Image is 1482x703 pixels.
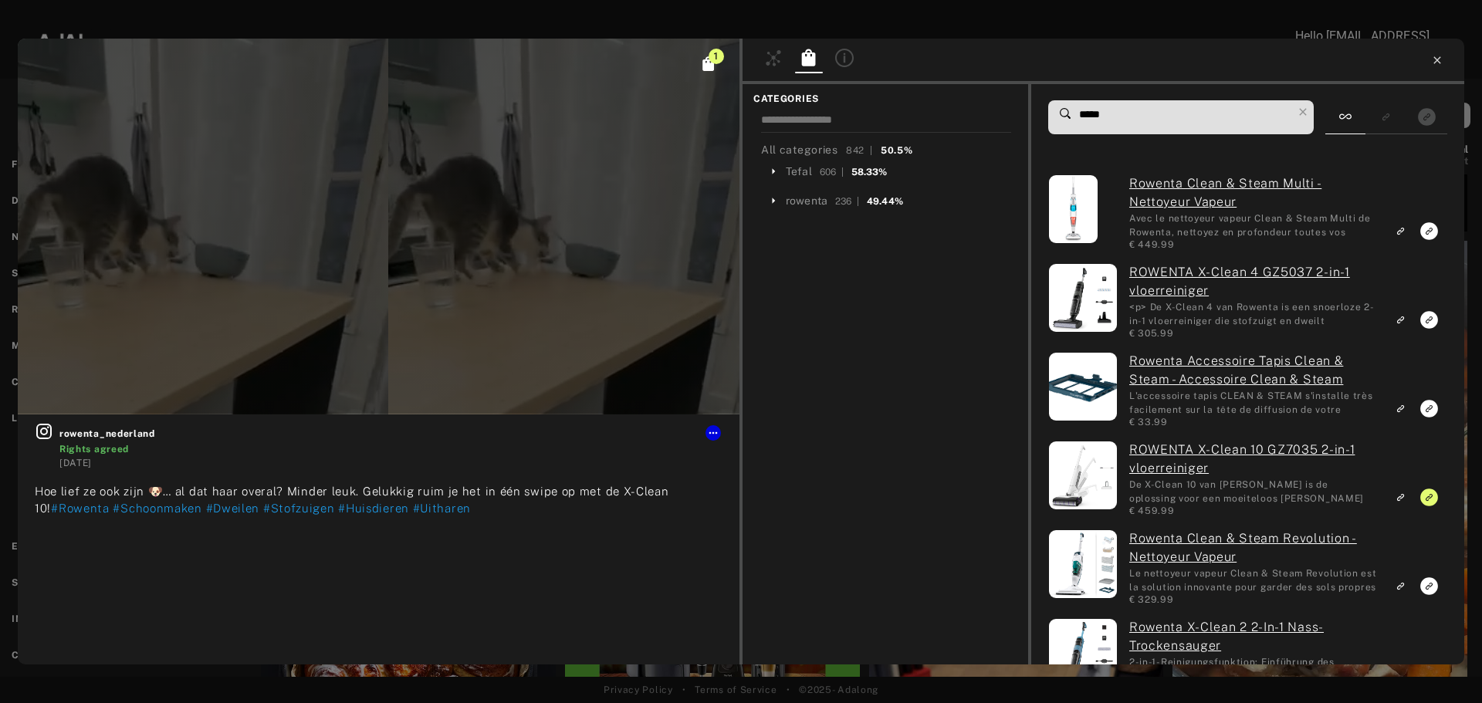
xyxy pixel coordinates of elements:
div: 2-in-1-Reinigungsfunktion: Einführung des Rowenta X-Clean 2 Nass-Trockensaugers. Dieses 2-in-1-Ge... [1129,655,1377,681]
div: Tefal [786,164,812,180]
a: (ada-rowenta-779) Rowenta Accessoire Tapis Clean & Steam - Accessoire Clean & Steam: L'accessoire... [1129,352,1377,389]
button: Link to exact product [1415,309,1443,330]
a: (ada-rowenta-808) ROWENTA X-Clean 4 GZ5037 2-in-1 vloerreiniger: <p> De X-Clean 4 van Rowenta is ... [1129,263,1377,300]
span: CATEGORIES [753,92,1017,106]
div: 842 | [846,144,873,157]
button: Show only exact products linked [1413,106,1441,127]
button: Show only similar products linked [1372,106,1400,127]
div: L'accessoire tapis CLEAN & STEAM s'installe très facilement sur la tête de diffusion de votre app... [1129,389,1377,415]
iframe: Chat Widget [1405,629,1482,703]
button: Unlink to exact product [1415,487,1443,508]
div: € 305,99 [1129,326,1377,340]
div: 58.33% [851,165,888,179]
span: Hoe lief ze ook zijn 🐶… al dat haar overal? Minder leuk. Gelukkig ruim je het in één swipe op met... [35,485,669,515]
a: (ada-rowenta-563) Rowenta Clean & Steam Revolution - Nettoyeur Vapeur: Le nettoyeur vapeur Clean ... [1129,529,1377,566]
a: (ada-rowenta-252) Rowenta Clean & Steam Multi - Nettoyeur Vapeur: Avec le nettoyeur vapeur Clean ... [1129,174,1377,211]
div: 50.5% [881,144,913,157]
button: Link to similar product [1386,576,1415,597]
div: Chatwidget [1405,629,1482,703]
button: Link to similar product [1386,487,1415,508]
span: 1 [709,49,724,64]
span: #Rowenta [51,502,110,515]
div: € 33,99 [1129,415,1377,429]
div: 236 | [835,194,859,208]
div: € 329,99 [1129,593,1377,607]
div: 49.44% [867,194,903,208]
button: Link to exact product [1415,221,1443,242]
div: € 449,99 [1129,238,1377,252]
div: All categories [761,142,913,158]
a: (ada-rowenta-480) ROWENTA X-Clean 10 GZ7035 2-in-1 vloerreiniger: De X-Clean 10 van Rowenta is de... [1129,441,1377,478]
span: Rights agreed [59,444,129,455]
div: Le nettoyeur vapeur Clean & Steam Revolution est la solution innovante pour garder des sols propr... [1129,566,1377,593]
span: #Huisdieren [338,502,409,515]
button: Link to exact product [1415,398,1443,419]
div: € 459,99 [1129,504,1377,518]
div: rowenta [786,193,827,209]
button: Link to similar product [1386,221,1415,242]
span: #Uitharen [413,502,471,515]
button: Link to similar product [1386,398,1415,419]
button: Link to exact product [1415,576,1443,597]
div: 606 | [820,165,844,179]
a: (ada-rowenta-832) Rowenta X-Clean 2 2-In-1 Nass-Trockensauger: 2-in-1-Reinigungsfunktion: Einführ... [1129,618,1377,655]
button: Link to similar product [1386,309,1415,330]
time: 2025-09-03T08:04:23.000Z [59,458,92,468]
span: Click to see all exact linked products [701,56,716,72]
div: De X-Clean 10 van Rowenta is de oplossing voor een moeiteloos schoon huis. Stofzuigen en dweilen ... [1129,478,1377,504]
span: #Stofzuigen [263,502,335,515]
span: #Schoonmaken [113,502,201,515]
button: Link to similar product [1386,664,1415,685]
span: rowenta_nederland [59,427,722,441]
div: Avec le nettoyeur vapeur Clean & Steam Multi de Rowenta, nettoyez en profondeur toutes vos surfac... [1129,211,1377,238]
span: #Dweilen [206,502,260,515]
div: <p> De X-Clean 4 van Rowenta is een snoerloze 2-in-1 vloerreiniger die stofzuigt en dweilt tegeli... [1129,300,1377,326]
